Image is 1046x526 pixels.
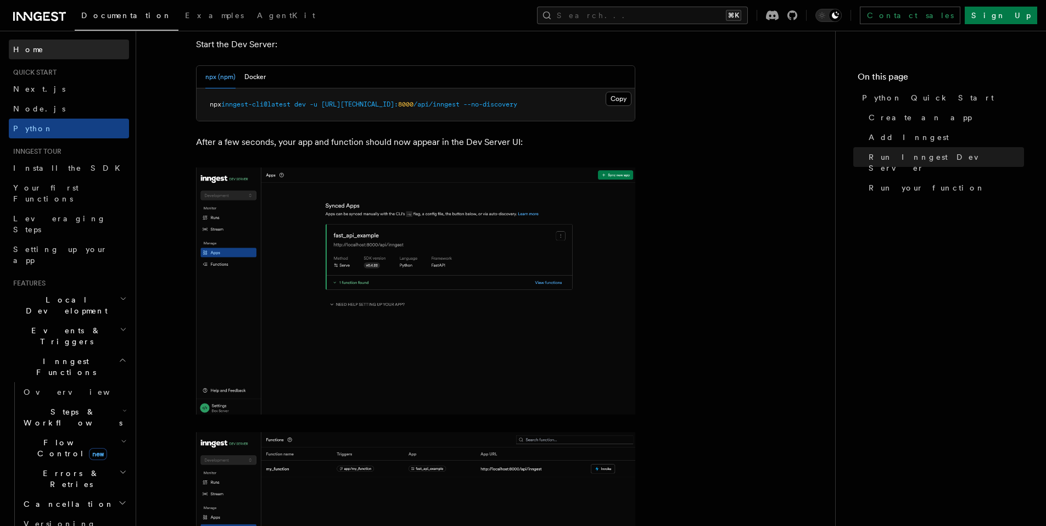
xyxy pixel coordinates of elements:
[13,183,79,203] span: Your first Functions
[862,92,994,103] span: Python Quick Start
[13,245,108,265] span: Setting up your app
[19,463,129,494] button: Errors & Retries
[19,382,129,402] a: Overview
[9,158,129,178] a: Install the SDK
[9,209,129,239] a: Leveraging Steps
[9,40,129,59] a: Home
[9,178,129,209] a: Your first Functions
[869,152,1024,174] span: Run Inngest Dev Server
[221,100,290,108] span: inngest-cli@latest
[294,100,306,108] span: dev
[9,356,119,378] span: Inngest Functions
[9,321,129,351] button: Events & Triggers
[210,100,221,108] span: npx
[858,70,1024,88] h4: On this page
[9,99,129,119] a: Node.js
[244,66,266,88] button: Docker
[9,79,129,99] a: Next.js
[858,88,1024,108] a: Python Quick Start
[463,100,517,108] span: --no-discovery
[13,85,65,93] span: Next.js
[864,127,1024,147] a: Add Inngest
[869,132,949,143] span: Add Inngest
[19,433,129,463] button: Flow Controlnew
[9,147,61,156] span: Inngest tour
[24,388,137,396] span: Overview
[178,3,250,30] a: Examples
[321,100,398,108] span: [URL][TECHNICAL_ID]:
[13,124,53,133] span: Python
[398,100,413,108] span: 8000
[81,11,172,20] span: Documentation
[864,108,1024,127] a: Create an app
[257,11,315,20] span: AgentKit
[13,214,106,234] span: Leveraging Steps
[185,11,244,20] span: Examples
[19,437,121,459] span: Flow Control
[726,10,741,21] kbd: ⌘K
[965,7,1037,24] a: Sign Up
[196,167,635,415] img: quick-start-app.png
[196,135,635,150] p: After a few seconds, your app and function should now appear in the Dev Server UI:
[9,325,120,347] span: Events & Triggers
[13,104,65,113] span: Node.js
[869,112,972,123] span: Create an app
[75,3,178,31] a: Documentation
[19,494,129,514] button: Cancellation
[9,119,129,138] a: Python
[19,468,119,490] span: Errors & Retries
[13,44,44,55] span: Home
[205,66,236,88] button: npx (npm)
[9,294,120,316] span: Local Development
[13,164,127,172] span: Install the SDK
[606,92,631,106] button: Copy
[19,499,114,510] span: Cancellation
[89,448,107,460] span: new
[869,182,985,193] span: Run your function
[310,100,317,108] span: -u
[250,3,322,30] a: AgentKit
[815,9,842,22] button: Toggle dark mode
[9,279,46,288] span: Features
[537,7,748,24] button: Search...⌘K
[860,7,960,24] a: Contact sales
[413,100,460,108] span: /api/inngest
[9,290,129,321] button: Local Development
[196,37,635,52] p: Start the Dev Server:
[9,68,57,77] span: Quick start
[9,351,129,382] button: Inngest Functions
[19,402,129,433] button: Steps & Workflows
[864,147,1024,178] a: Run Inngest Dev Server
[9,239,129,270] a: Setting up your app
[19,406,122,428] span: Steps & Workflows
[864,178,1024,198] a: Run your function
